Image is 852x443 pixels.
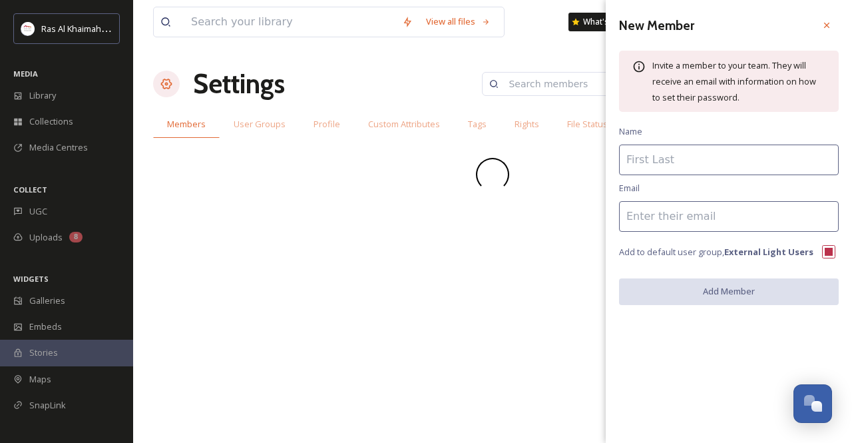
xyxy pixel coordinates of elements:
[29,399,66,412] span: SnapLink
[21,22,35,35] img: Logo_RAKTDA_RGB-01.png
[29,231,63,244] span: Uploads
[29,89,56,102] span: Library
[502,71,631,97] input: Search members
[619,145,839,175] input: First Last
[29,205,47,218] span: UGC
[515,118,539,131] span: Rights
[29,320,62,333] span: Embeds
[314,118,340,131] span: Profile
[724,246,813,258] strong: External Light Users
[419,9,497,35] a: View all files
[29,373,51,386] span: Maps
[568,13,635,31] a: What's New
[29,115,73,128] span: Collections
[29,141,88,154] span: Media Centres
[167,118,206,131] span: Members
[193,64,285,104] h1: Settings
[468,118,487,131] span: Tags
[619,16,694,35] h3: New Member
[234,118,286,131] span: User Groups
[652,59,816,103] span: Invite a member to your team. They will receive an email with information on how to set their pas...
[29,346,58,359] span: Stories
[619,278,839,304] button: Add Member
[793,384,832,423] button: Open Chat
[29,294,65,307] span: Galleries
[567,118,618,131] span: File Statuses
[184,7,395,37] input: Search your library
[619,201,839,232] input: Enter their email
[69,232,83,242] div: 8
[41,22,230,35] span: Ras Al Khaimah Tourism Development Authority
[619,182,640,195] span: Email
[619,125,642,138] span: Name
[13,69,38,79] span: MEDIA
[619,246,813,258] span: Add to default user group,
[368,118,440,131] span: Custom Attributes
[13,185,47,195] span: COLLECT
[13,274,49,284] span: WIDGETS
